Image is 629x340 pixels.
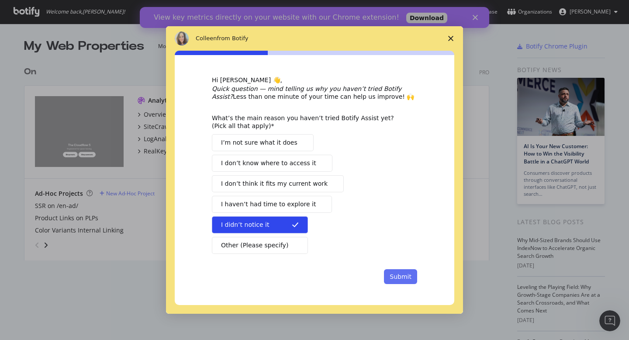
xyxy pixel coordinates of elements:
span: Other (Please specify) [221,241,288,250]
span: I’m not sure what it does [221,138,297,147]
span: I don’t know where to access it [221,159,316,168]
i: Quick question — mind telling us why you haven’t tried Botify Assist? [212,85,401,100]
span: I haven’t had time to explore it [221,200,316,209]
button: Other (Please specify) [212,237,308,254]
div: Less than one minute of your time can help us improve! 🙌 [212,85,417,101]
button: I’m not sure what it does [212,134,314,151]
div: What’s the main reason you haven’t tried Botify Assist yet? (Pick all that apply) [212,114,404,130]
img: Profile image for Colleen [175,31,189,45]
span: from Botify [217,35,249,42]
button: I don’t know where to access it [212,155,332,172]
div: View key metrics directly on your website with our Chrome extension! [14,6,259,15]
span: I didn’t notice it [221,220,269,229]
span: Close survey [439,26,463,51]
button: Submit [384,269,417,284]
button: I didn’t notice it [212,216,308,233]
a: Download [266,6,308,16]
button: I haven’t had time to explore it [212,196,332,213]
button: I don’t think it fits my current work [212,175,344,192]
span: I don’t think it fits my current work [221,179,328,188]
div: Close [333,8,342,13]
div: Hi [PERSON_NAME] 👋, [212,76,417,85]
span: Colleen [196,35,217,42]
